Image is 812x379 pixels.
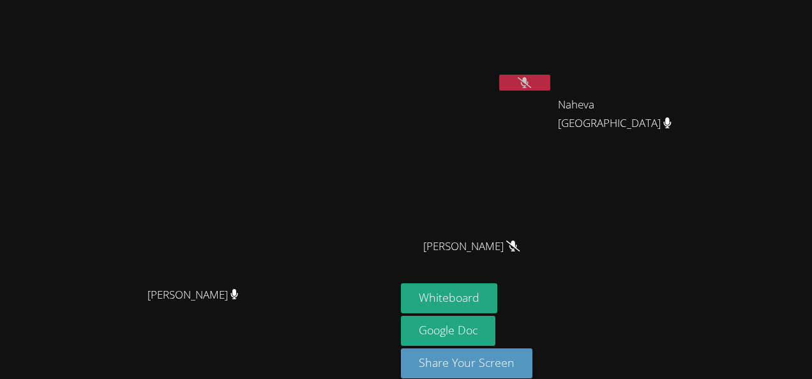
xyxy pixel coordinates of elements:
button: Whiteboard [401,283,497,313]
span: [PERSON_NAME] [423,237,520,256]
a: Google Doc [401,316,495,346]
span: Naheva [GEOGRAPHIC_DATA] [558,96,700,133]
span: [PERSON_NAME] [147,286,239,304]
button: Share Your Screen [401,348,532,378]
